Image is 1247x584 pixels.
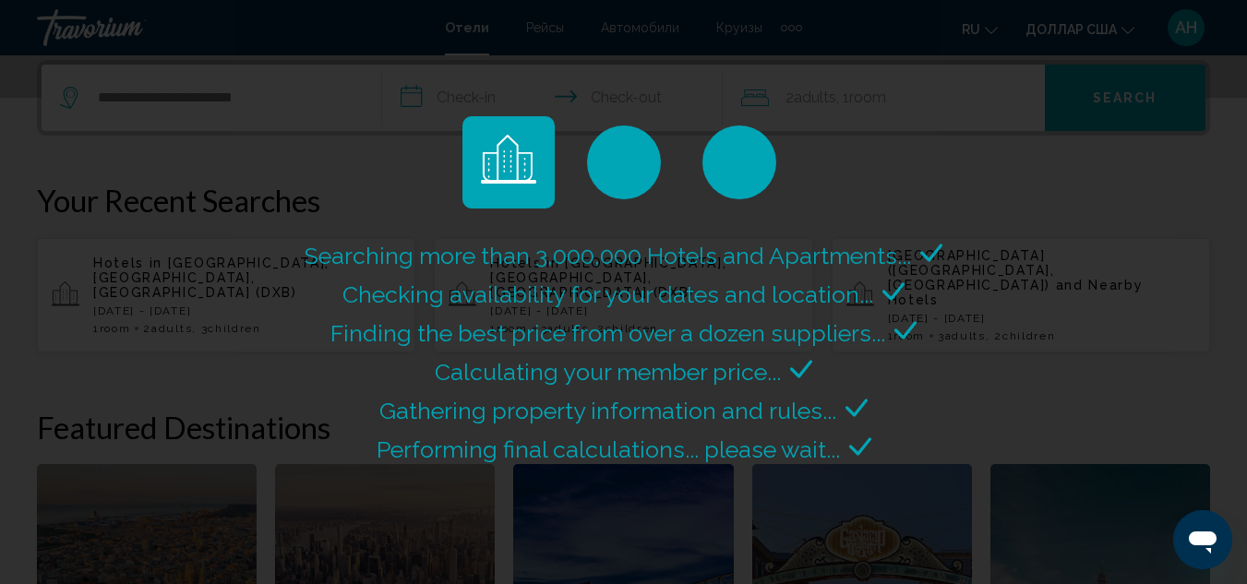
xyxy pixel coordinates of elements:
span: Calculating your member price... [435,358,781,386]
span: Gathering property information and rules... [379,397,836,424]
iframe: Кнопка запуска окна обмена сообщениями [1173,510,1232,569]
span: Performing final calculations... please wait... [377,435,840,463]
span: Finding the best price from over a dozen suppliers... [330,319,885,347]
span: Searching more than 3,000,000 Hotels and Apartments... [305,242,911,269]
span: Checking availability for your dates and location... [342,280,873,308]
